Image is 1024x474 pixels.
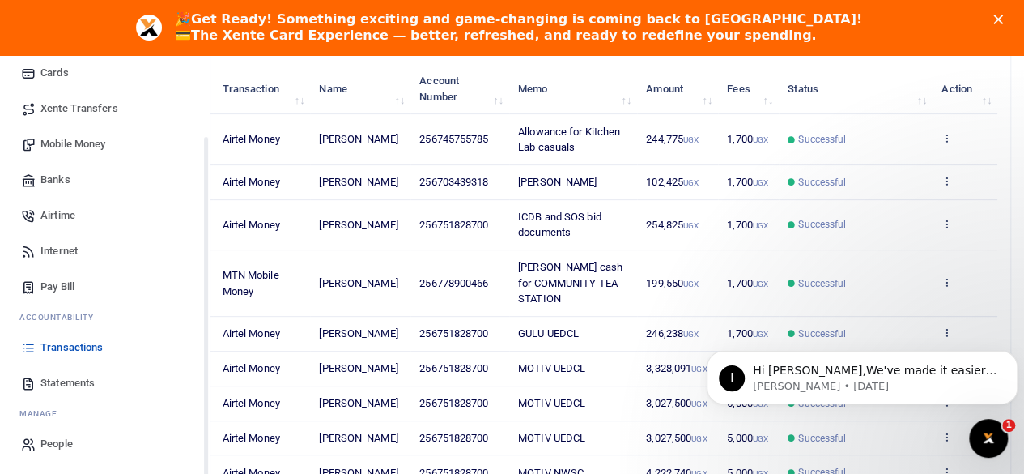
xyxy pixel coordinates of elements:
[13,305,197,330] li: Ac
[419,362,488,374] span: 256751828700
[28,408,57,420] span: anage
[191,11,862,27] b: Get Ready! Something exciting and game-changing is coming back to [GEOGRAPHIC_DATA]!
[727,133,768,145] span: 1,700
[40,100,118,117] span: Xente Transfers
[32,311,93,323] span: countability
[646,362,707,374] span: 3,328,091
[646,432,707,444] span: 3,027,500
[319,277,397,289] span: [PERSON_NAME]
[419,176,488,188] span: 256703439318
[969,419,1008,458] iframe: Intercom live chat
[798,132,846,147] span: Successful
[319,176,397,188] span: [PERSON_NAME]
[319,219,397,231] span: [PERSON_NAME]
[13,365,197,401] a: Statements
[13,269,197,305] a: Pay Bill
[509,64,637,114] th: Memo: activate to sort column ascending
[727,176,768,188] span: 1,700
[40,207,75,224] span: Airtime
[727,432,768,444] span: 5,000
[419,397,488,409] span: 256751828700
[1002,419,1015,432] span: 1
[419,432,488,444] span: 256751828700
[683,178,699,187] small: UGX
[13,126,197,162] a: Mobile Money
[518,327,579,339] span: GULU UEDCL
[410,64,509,114] th: Account Number: activate to sort column ascending
[683,280,699,288] small: UGX
[646,176,699,188] span: 102,425
[223,327,280,339] span: Airtel Money
[691,399,707,408] small: UGX
[753,178,768,187] small: UGX
[319,327,397,339] span: [PERSON_NAME]
[646,277,699,289] span: 199,550
[727,219,768,231] span: 1,700
[175,11,862,44] div: 🎉 💳
[40,65,69,81] span: Cards
[223,176,280,188] span: Airtel Money
[683,135,699,144] small: UGX
[40,279,74,295] span: Pay Bill
[13,330,197,365] a: Transactions
[13,55,197,91] a: Cards
[40,172,70,188] span: Banks
[518,261,622,305] span: [PERSON_NAME] cash for COMMUNITY TEA STATION
[637,64,718,114] th: Amount: activate to sort column ascending
[718,64,779,114] th: Fees: activate to sort column ascending
[646,219,699,231] span: 254,825
[13,162,197,198] a: Banks
[691,434,707,443] small: UGX
[683,330,699,339] small: UGX
[518,397,585,409] span: MOTIV UEDCL
[753,280,768,288] small: UGX
[646,327,699,339] span: 246,238
[753,135,768,144] small: UGX
[518,432,585,444] span: MOTIV UEDCL
[13,401,197,426] li: M
[646,133,699,145] span: 244,775
[319,133,397,145] span: [PERSON_NAME]
[40,375,95,391] span: Statements
[223,432,280,444] span: Airtel Money
[223,362,280,374] span: Airtel Money
[419,219,488,231] span: 256751828700
[798,276,846,291] span: Successful
[191,28,816,43] b: The Xente Card Experience — better, refreshed, and ready to redefine your spending.
[319,397,397,409] span: [PERSON_NAME]
[419,327,488,339] span: 256751828700
[798,175,846,190] span: Successful
[727,277,768,289] span: 1,700
[419,277,488,289] span: 256778900466
[310,64,410,114] th: Name: activate to sort column ascending
[13,198,197,233] a: Airtime
[518,176,597,188] span: [PERSON_NAME]
[700,317,1024,430] iframe: Intercom notifications message
[223,397,280,409] span: Airtel Money
[223,269,279,297] span: MTN Mobile Money
[683,221,699,230] small: UGX
[753,221,768,230] small: UGX
[223,133,280,145] span: Airtel Money
[691,365,707,374] small: UGX
[646,397,707,409] span: 3,027,500
[779,64,933,114] th: Status: activate to sort column ascending
[319,362,397,374] span: [PERSON_NAME]
[13,426,197,462] a: People
[223,219,280,231] span: Airtel Money
[419,133,488,145] span: 256745755785
[40,136,105,152] span: Mobile Money
[753,434,768,443] small: UGX
[136,15,162,41] img: Profile image for Aceng
[13,233,197,269] a: Internet
[40,436,73,452] span: People
[518,362,585,374] span: MOTIV UEDCL
[798,431,846,446] span: Successful
[518,126,620,154] span: Allowance for Kitchen Lab casuals
[40,339,103,356] span: Transactions
[933,64,997,114] th: Action: activate to sort column ascending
